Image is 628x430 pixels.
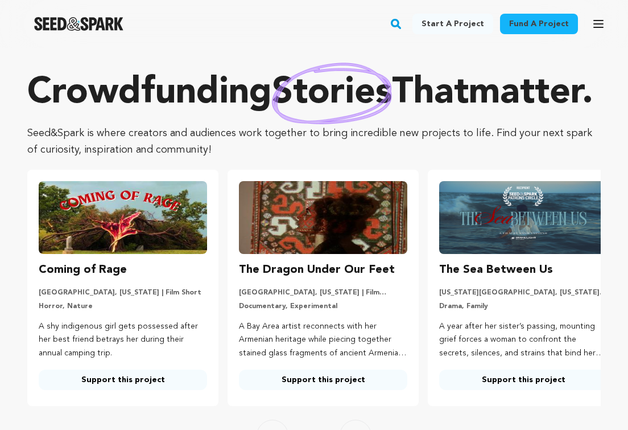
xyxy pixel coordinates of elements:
p: A shy indigenous girl gets possessed after her best friend betrays her during their annual campin... [39,320,207,361]
a: Support this project [239,370,407,390]
span: matter [469,75,582,112]
p: A year after her sister’s passing, mounting grief forces a woman to confront the secrets, silence... [439,320,608,361]
img: Coming of Rage image [39,181,207,254]
a: Fund a project [500,14,578,34]
a: Seed&Spark Homepage [34,17,123,31]
p: Crowdfunding that . [27,71,601,116]
img: The Dragon Under Our Feet image [239,181,407,254]
p: Drama, Family [439,302,608,311]
img: Seed&Spark Logo Dark Mode [34,17,123,31]
a: Start a project [412,14,493,34]
p: [US_STATE][GEOGRAPHIC_DATA], [US_STATE] | Film Short [439,288,608,297]
h3: Coming of Rage [39,261,127,279]
a: Support this project [39,370,207,390]
h3: The Sea Between Us [439,261,553,279]
img: The Sea Between Us image [439,181,608,254]
img: hand sketched image [272,63,392,125]
p: Seed&Spark is where creators and audiences work together to bring incredible new projects to life... [27,125,601,158]
p: A Bay Area artist reconnects with her Armenian heritage while piecing together stained glass frag... [239,320,407,361]
p: Horror, Nature [39,302,207,311]
a: Support this project [439,370,608,390]
h3: The Dragon Under Our Feet [239,261,395,279]
p: [GEOGRAPHIC_DATA], [US_STATE] | Film Feature [239,288,407,297]
p: [GEOGRAPHIC_DATA], [US_STATE] | Film Short [39,288,207,297]
p: Documentary, Experimental [239,302,407,311]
